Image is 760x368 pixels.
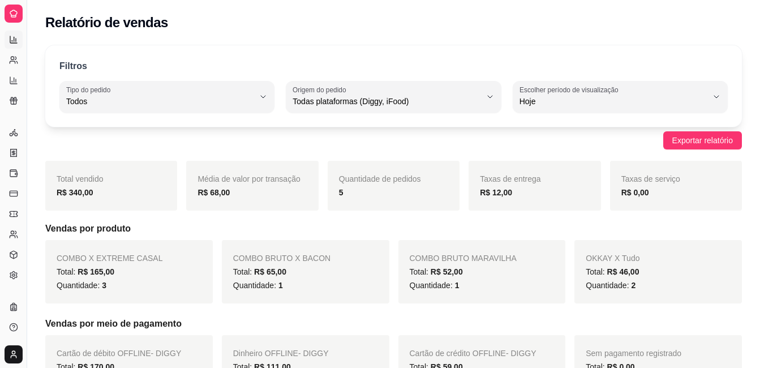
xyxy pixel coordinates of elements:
[197,188,230,197] strong: R$ 68,00
[233,281,283,290] span: Quantidade:
[59,59,87,73] p: Filtros
[102,281,106,290] span: 3
[519,85,622,95] label: Escolher período de visualização
[293,85,350,95] label: Origem do pedido
[57,188,93,197] strong: R$ 340,00
[339,188,343,197] strong: 5
[410,267,463,276] span: Total:
[410,281,460,290] span: Quantidade:
[586,267,639,276] span: Total:
[59,81,274,113] button: Tipo do pedidoTodos
[57,349,181,358] span: Cartão de débito OFFLINE - DIGGY
[57,267,114,276] span: Total:
[672,134,733,147] span: Exportar relatório
[286,81,501,113] button: Origem do pedidoTodas plataformas (Diggy, iFood)
[607,267,639,276] span: R$ 46,00
[519,96,707,107] span: Hoje
[293,96,480,107] span: Todas plataformas (Diggy, iFood)
[631,281,636,290] span: 2
[410,349,536,358] span: Cartão de crédito OFFLINE - DIGGY
[78,267,114,276] span: R$ 165,00
[66,96,254,107] span: Todos
[233,349,329,358] span: Dinheiro OFFLINE - DIGGY
[66,85,114,95] label: Tipo do pedido
[621,174,680,183] span: Taxas de serviço
[586,349,681,358] span: Sem pagamento registrado
[663,131,742,149] button: Exportar relatório
[45,14,168,32] h2: Relatório de vendas
[513,81,728,113] button: Escolher período de visualizaçãoHoje
[57,281,106,290] span: Quantidade:
[197,174,300,183] span: Média de valor por transação
[57,174,104,183] span: Total vendido
[339,174,421,183] span: Quantidade de pedidos
[480,174,540,183] span: Taxas de entrega
[45,317,742,331] h5: Vendas por meio de pagamento
[410,254,517,263] span: COMBO BRUTO MARAVILHA
[278,281,283,290] span: 1
[621,188,649,197] strong: R$ 0,00
[233,254,330,263] span: COMBO BRUTO X BACON
[233,267,286,276] span: Total:
[586,254,639,263] span: OKKAY X Tudo
[431,267,463,276] span: R$ 52,00
[45,222,742,236] h5: Vendas por produto
[480,188,512,197] strong: R$ 12,00
[254,267,286,276] span: R$ 65,00
[455,281,460,290] span: 1
[57,254,162,263] span: COMBO X EXTREME CASAL
[586,281,636,290] span: Quantidade:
